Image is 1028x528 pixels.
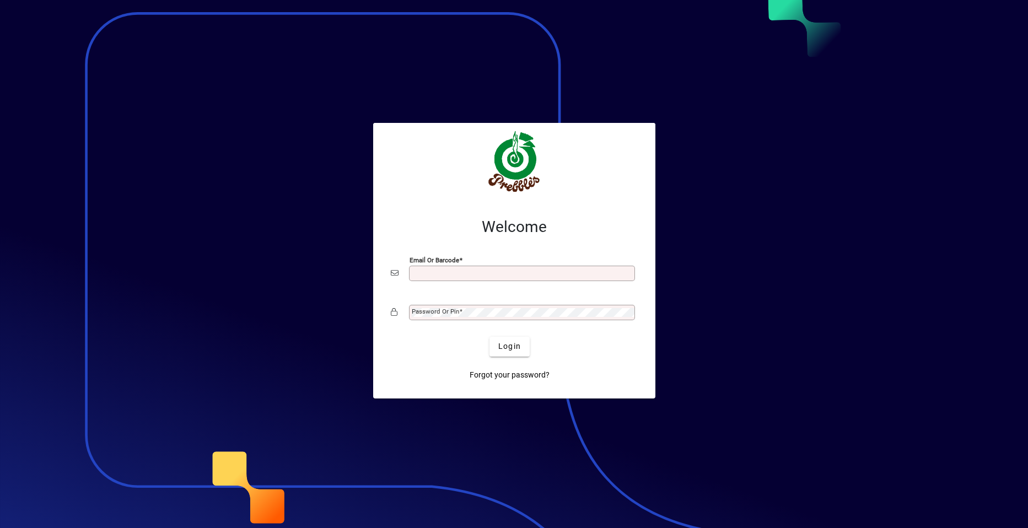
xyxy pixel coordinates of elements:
[412,308,459,315] mat-label: Password or Pin
[470,369,550,381] span: Forgot your password?
[391,218,638,236] h2: Welcome
[498,341,521,352] span: Login
[465,365,554,385] a: Forgot your password?
[489,337,530,357] button: Login
[410,256,459,263] mat-label: Email or Barcode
